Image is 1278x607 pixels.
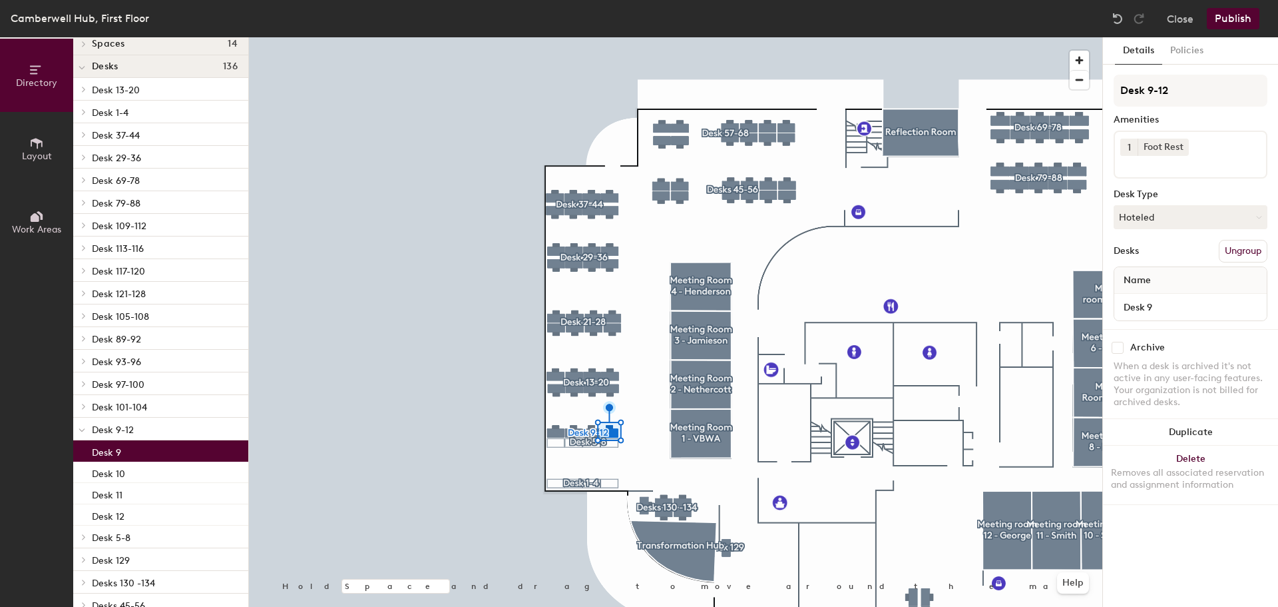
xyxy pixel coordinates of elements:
span: Desk 79-88 [92,198,140,209]
span: Desk 113-116 [92,243,144,255]
span: Desk 117-120 [92,266,145,277]
span: Name [1117,269,1158,293]
span: Desk 129 [92,555,130,566]
span: Desks [92,61,118,72]
button: Details [1115,37,1162,65]
span: Desks 130 -134 [92,578,155,589]
span: Desk 13-20 [92,85,140,96]
p: Desk 11 [92,486,122,501]
span: Spaces [92,39,125,49]
span: Work Areas [12,224,61,235]
button: Help [1057,572,1089,594]
span: 14 [228,39,238,49]
span: Desk 101-104 [92,402,147,413]
div: Foot Rest [1138,139,1189,156]
span: Desk 37-44 [92,130,140,141]
div: Desk Type [1114,189,1267,200]
span: Desk 29-36 [92,153,141,164]
div: Camberwell Hub, First Floor [11,10,149,27]
div: When a desk is archived it's not active in any user-facing features. Your organization is not bil... [1114,360,1267,408]
button: 1 [1120,139,1138,156]
img: Redo [1132,12,1146,25]
span: Desk 105-108 [92,311,149,322]
img: Undo [1111,12,1124,25]
span: Desk 89-92 [92,334,141,345]
span: Desk 69-78 [92,175,140,187]
button: Duplicate [1103,419,1278,446]
div: Desks [1114,246,1139,257]
span: Desk 5-8 [92,532,130,544]
p: Desk 9 [92,443,121,458]
p: Desk 12 [92,507,124,522]
div: Amenities [1114,115,1267,125]
span: 136 [223,61,238,72]
span: Desk 1-4 [92,107,128,119]
button: DeleteRemoves all associated reservation and assignment information [1103,446,1278,504]
button: Ungroup [1219,240,1267,263]
span: Desk 121-128 [92,289,146,300]
span: 1 [1128,141,1131,155]
div: Archive [1130,342,1165,353]
button: Publish [1207,8,1259,29]
span: Layout [22,151,52,162]
span: Desk 109-112 [92,221,146,232]
p: Desk 10 [92,464,125,480]
input: Unnamed desk [1117,298,1264,316]
button: Hoteled [1114,205,1267,229]
span: Desk 93-96 [92,356,141,368]
button: Policies [1162,37,1211,65]
span: Desk 9-12 [92,424,134,436]
button: Close [1167,8,1193,29]
span: Desk 97-100 [92,379,144,390]
span: Directory [16,77,57,89]
div: Removes all associated reservation and assignment information [1111,467,1270,491]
